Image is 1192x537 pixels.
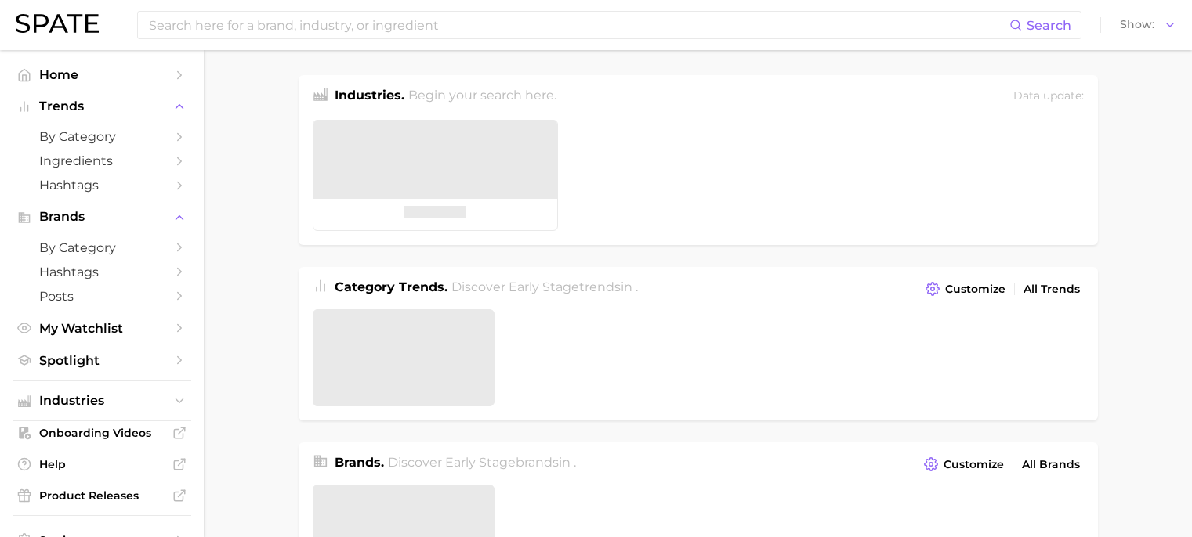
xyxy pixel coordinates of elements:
[13,316,191,341] a: My Watchlist
[39,321,165,336] span: My Watchlist
[451,279,638,294] span: Discover Early Stage trends in .
[1018,454,1084,475] a: All Brands
[39,99,165,114] span: Trends
[335,86,404,107] h1: Industries.
[335,279,447,294] span: Category Trends .
[147,12,1009,38] input: Search here for a brand, industry, or ingredient
[39,178,165,193] span: Hashtags
[39,67,165,82] span: Home
[1020,279,1084,300] a: All Trends
[13,205,191,229] button: Brands
[1120,20,1154,29] span: Show
[922,278,1009,300] button: Customize
[1024,283,1080,296] span: All Trends
[388,455,576,470] span: Discover Early Stage brands in .
[1116,15,1180,35] button: Show
[39,457,165,471] span: Help
[13,452,191,476] a: Help
[13,63,191,87] a: Home
[1013,86,1084,107] div: Data update:
[39,426,165,440] span: Onboarding Videos
[39,353,165,368] span: Spotlight
[335,455,384,470] span: Brands .
[39,488,165,503] span: Product Releases
[39,289,165,304] span: Posts
[39,129,165,144] span: by Category
[13,173,191,197] a: Hashtags
[13,95,191,118] button: Trends
[13,149,191,173] a: Ingredients
[39,394,165,408] span: Industries
[16,14,99,33] img: SPATE
[13,421,191,445] a: Onboarding Videos
[408,86,556,107] h2: Begin your search here.
[920,453,1007,475] button: Customize
[13,348,191,373] a: Spotlight
[1022,458,1080,471] span: All Brands
[13,284,191,308] a: Posts
[39,153,165,168] span: Ingredients
[13,124,191,149] a: by Category
[13,389,191,413] button: Industries
[39,265,165,279] span: Hashtags
[13,484,191,507] a: Product Releases
[1027,18,1071,33] span: Search
[39,240,165,255] span: by Category
[39,210,165,224] span: Brands
[944,458,1004,471] span: Customize
[13,236,191,260] a: by Category
[945,283,1005,296] span: Customize
[13,260,191,284] a: Hashtags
